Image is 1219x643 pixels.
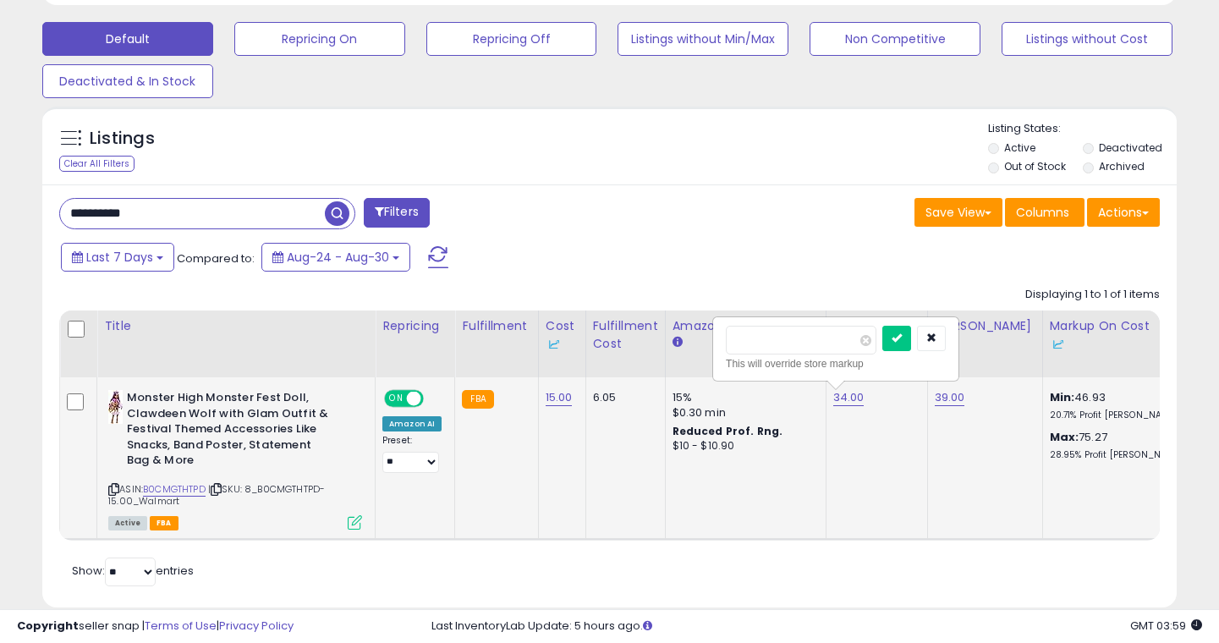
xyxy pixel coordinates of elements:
[726,355,946,372] div: This will override store markup
[17,618,294,635] div: seller snap | |
[42,64,213,98] button: Deactivated & In Stock
[90,127,155,151] h5: Listings
[1050,336,1067,353] img: InventoryLab Logo
[1025,287,1160,303] div: Displaying 1 to 1 of 1 items
[287,249,389,266] span: Aug-24 - Aug-30
[386,392,407,406] span: ON
[673,439,813,453] div: $10 - $10.90
[1004,159,1066,173] label: Out of Stock
[1042,311,1203,377] th: The percentage added to the cost of goods (COGS) that forms the calculator for Min & Max prices.
[42,22,213,56] button: Default
[382,416,442,431] div: Amazon AI
[1050,390,1190,421] div: 46.93
[1099,159,1145,173] label: Archived
[1050,317,1196,353] div: Markup on Cost
[1016,204,1069,221] span: Columns
[1099,140,1162,155] label: Deactivated
[108,482,325,508] span: | SKU: 8_B0CMGTHTPD-15.00_Walmart
[145,618,217,634] a: Terms of Use
[234,22,405,56] button: Repricing On
[1050,389,1075,405] b: Min:
[61,243,174,272] button: Last 7 Days
[593,390,652,405] div: 6.05
[593,317,658,353] div: Fulfillment Cost
[673,317,819,335] div: Amazon Fees
[104,317,368,335] div: Title
[673,335,683,350] small: Amazon Fees.
[673,424,783,438] b: Reduced Prof. Rng.
[462,390,493,409] small: FBA
[177,250,255,267] span: Compared to:
[1130,618,1202,634] span: 2025-09-7 03:59 GMT
[1050,429,1079,445] b: Max:
[219,618,294,634] a: Privacy Policy
[833,389,865,406] a: 34.00
[546,389,573,406] a: 15.00
[108,516,147,530] span: All listings currently available for purchase on Amazon
[86,249,153,266] span: Last 7 Days
[546,336,563,353] img: InventoryLab Logo
[1050,409,1190,421] p: 20.71% Profit [PERSON_NAME]
[431,618,1202,635] div: Last InventoryLab Update: 5 hours ago.
[546,335,579,353] div: Some or all of the values in this column are provided from Inventory Lab.
[1050,335,1196,353] div: Some or all of the values in this column are provided from Inventory Lab.
[935,389,965,406] a: 39.00
[1050,449,1190,461] p: 28.95% Profit [PERSON_NAME]
[382,317,448,335] div: Repricing
[810,22,980,56] button: Non Competitive
[59,156,135,172] div: Clear All Filters
[914,198,1002,227] button: Save View
[935,335,1035,353] div: Some or all of the values in this column are provided from Inventory Lab.
[108,390,362,528] div: ASIN:
[1004,140,1035,155] label: Active
[150,516,178,530] span: FBA
[1087,198,1160,227] button: Actions
[261,243,410,272] button: Aug-24 - Aug-30
[382,435,442,473] div: Preset:
[546,317,579,353] div: Cost
[426,22,597,56] button: Repricing Off
[108,390,123,424] img: 41yAV0HSONL._SL40_.jpg
[143,482,206,497] a: B0CMGTHTPD
[127,390,332,473] b: Monster High Monster Fest Doll, Clawdeen Wolf with Glam Outfit & Festival Themed Accessories Like...
[462,317,530,335] div: Fulfillment
[1005,198,1084,227] button: Columns
[935,317,1035,353] div: [PERSON_NAME]
[421,392,448,406] span: OFF
[72,563,194,579] span: Show: entries
[1050,430,1190,461] div: 75.27
[17,618,79,634] strong: Copyright
[364,198,430,228] button: Filters
[618,22,788,56] button: Listings without Min/Max
[673,390,813,405] div: 15%
[1002,22,1172,56] button: Listings without Cost
[673,405,813,420] div: $0.30 min
[988,121,1177,137] p: Listing States:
